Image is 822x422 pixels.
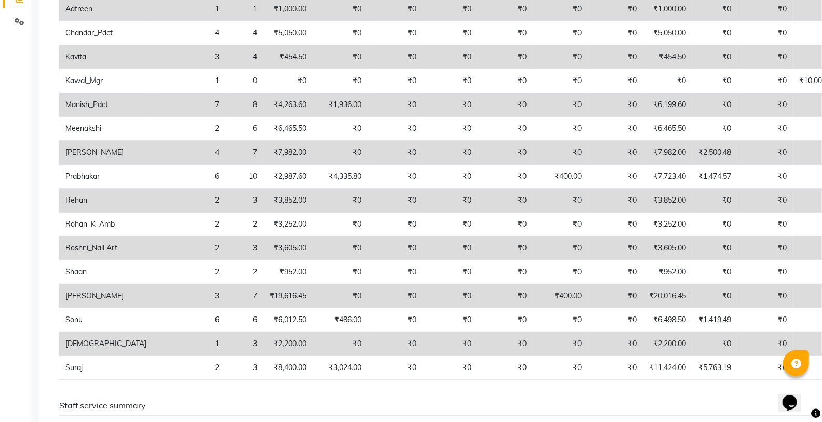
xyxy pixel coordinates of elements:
td: 2 [225,213,263,236]
td: 7 [153,93,225,117]
td: ₹8,400.00 [263,356,313,380]
td: ₹7,982.00 [643,141,692,165]
td: ₹0 [533,141,588,165]
td: ₹952.00 [643,260,692,284]
td: 4 [225,21,263,45]
td: ₹454.50 [263,45,313,69]
td: ₹0 [423,284,478,308]
td: 3 [225,332,263,356]
td: ₹0 [478,141,533,165]
td: ₹6,465.50 [263,117,313,141]
td: Manish_Pdct [59,93,153,117]
td: ₹0 [423,332,478,356]
td: ₹486.00 [313,308,368,332]
td: ₹0 [478,213,533,236]
td: ₹0 [368,356,423,380]
td: Sonu [59,308,153,332]
td: ₹0 [478,356,533,380]
td: ₹0 [588,332,643,356]
td: ₹0 [478,189,533,213]
td: 6 [153,165,225,189]
td: ₹0 [313,45,368,69]
td: ₹5,050.00 [263,21,313,45]
td: ₹0 [737,284,793,308]
td: ₹3,024.00 [313,356,368,380]
td: ₹0 [588,236,643,260]
td: ₹0 [478,69,533,93]
td: ₹0 [368,284,423,308]
td: ₹3,252.00 [263,213,313,236]
td: ₹0 [692,260,737,284]
td: ₹0 [478,165,533,189]
td: ₹0 [263,69,313,93]
td: ₹0 [588,189,643,213]
td: 3 [153,284,225,308]
td: ₹0 [533,117,588,141]
td: ₹6,498.50 [643,308,692,332]
td: ₹0 [692,69,737,93]
td: Shaan [59,260,153,284]
td: ₹0 [423,236,478,260]
td: 1 [153,332,225,356]
td: ₹0 [737,93,793,117]
td: ₹0 [737,165,793,189]
td: ₹0 [737,117,793,141]
td: ₹0 [423,141,478,165]
td: ₹952.00 [263,260,313,284]
td: ₹20,016.45 [643,284,692,308]
td: ₹0 [737,69,793,93]
td: ₹19,616.45 [263,284,313,308]
td: 2 [153,117,225,141]
td: ₹5,763.19 [692,356,737,380]
td: [PERSON_NAME] [59,141,153,165]
td: ₹0 [737,21,793,45]
td: ₹0 [737,45,793,69]
td: ₹0 [313,332,368,356]
td: ₹0 [737,260,793,284]
td: ₹0 [423,165,478,189]
td: ₹2,200.00 [263,332,313,356]
td: ₹0 [478,332,533,356]
td: ₹0 [368,332,423,356]
td: ₹0 [737,332,793,356]
td: ₹3,605.00 [263,236,313,260]
td: Rohan_K_Amb [59,213,153,236]
td: ₹1,474.57 [692,165,737,189]
td: ₹0 [533,189,588,213]
td: ₹0 [478,93,533,117]
td: ₹0 [643,69,692,93]
td: ₹0 [368,21,423,45]
td: ₹3,852.00 [263,189,313,213]
td: 4 [153,141,225,165]
td: 6 [153,308,225,332]
td: ₹0 [368,189,423,213]
td: Chandar_Pdct [59,21,153,45]
td: 0 [225,69,263,93]
td: 2 [153,260,225,284]
td: ₹0 [737,213,793,236]
td: ₹0 [423,189,478,213]
td: ₹0 [588,45,643,69]
td: ₹0 [588,93,643,117]
td: 2 [153,189,225,213]
td: ₹11,424.00 [643,356,692,380]
td: ₹0 [423,308,478,332]
td: ₹0 [368,213,423,236]
td: ₹0 [737,189,793,213]
td: ₹0 [533,69,588,93]
td: ₹6,199.60 [643,93,692,117]
td: ₹0 [588,117,643,141]
td: ₹0 [692,117,737,141]
td: 8 [225,93,263,117]
td: ₹0 [368,260,423,284]
td: ₹7,723.40 [643,165,692,189]
td: ₹5,050.00 [643,21,692,45]
td: ₹4,335.80 [313,165,368,189]
td: 3 [225,189,263,213]
iframe: chat widget [778,380,812,412]
td: ₹0 [692,213,737,236]
td: ₹0 [368,69,423,93]
td: ₹0 [533,93,588,117]
td: 1 [153,69,225,93]
td: ₹0 [368,93,423,117]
